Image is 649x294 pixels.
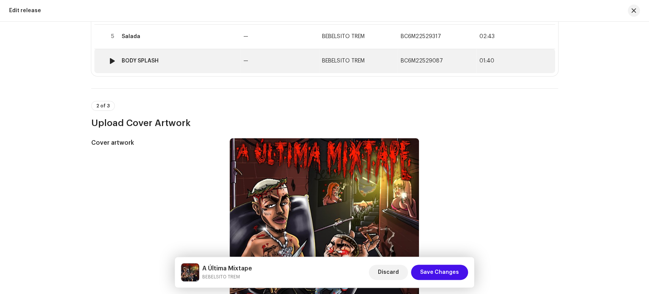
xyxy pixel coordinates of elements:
h3: Upload Cover Artwork [91,117,558,129]
span: BEBELSITO TREM [322,58,365,64]
span: 02:43 [479,34,495,40]
img: 8e296ba7-b33c-4b26-a2a5-8d9c319f7aa6 [181,263,199,281]
span: BC6M22529317 [401,34,441,39]
span: BEBELSITO TREM [322,34,365,39]
small: A Última Mixtape [202,273,252,281]
span: Discard [378,265,399,280]
div: Salada [122,34,140,40]
h5: A Última Mixtape [202,264,252,273]
span: BC6M22529087 [401,58,443,64]
button: Discard [369,265,408,280]
h5: Cover artwork [91,138,218,147]
span: Save Changes [420,265,459,280]
span: — [243,58,248,64]
div: BODY SPLASH [122,58,159,64]
span: — [243,34,248,39]
button: Save Changes [411,265,468,280]
span: 01:40 [479,58,494,64]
